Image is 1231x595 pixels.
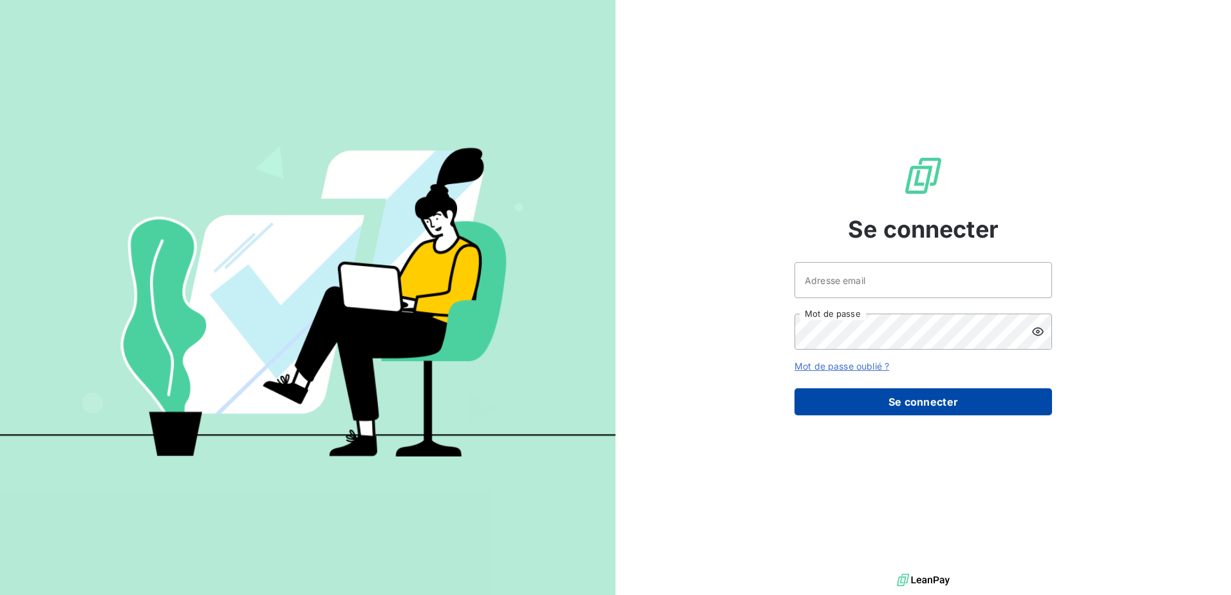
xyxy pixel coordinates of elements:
[897,571,950,590] img: logo
[794,361,889,372] a: Mot de passe oublié ?
[794,388,1052,415] button: Se connecter
[848,212,999,247] span: Se connecter
[903,155,944,196] img: Logo LeanPay
[794,262,1052,298] input: placeholder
